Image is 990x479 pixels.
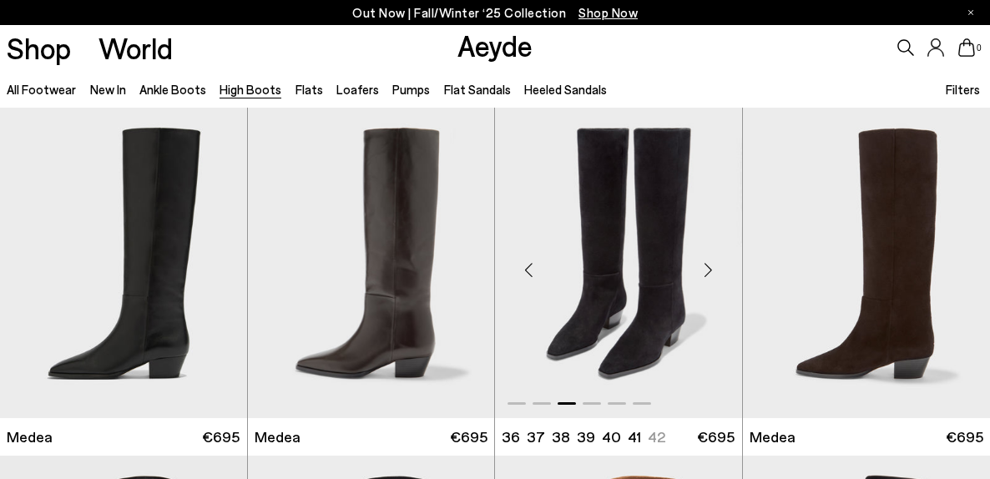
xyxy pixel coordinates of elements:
a: 36 37 38 39 40 41 42 €695 [495,418,742,456]
a: High Boots [220,82,281,97]
p: Out Now | Fall/Winter ‘25 Collection [352,3,638,23]
a: Heeled Sandals [524,82,607,97]
span: €695 [697,426,735,447]
a: Aeyde [457,28,533,63]
a: Flat Sandals [444,82,511,97]
li: 39 [577,426,595,447]
a: Loafers [336,82,379,97]
div: 1 / 6 [248,108,495,418]
a: Pumps [392,82,430,97]
li: 36 [502,426,520,447]
a: Medea €695 [248,418,495,456]
a: Shop [7,33,71,63]
div: Next slide [684,245,734,295]
span: €695 [946,426,983,447]
span: 0 [975,43,983,53]
li: 40 [602,426,621,447]
span: Medea [7,426,53,447]
div: 3 / 6 [495,108,742,418]
a: Flats [295,82,323,97]
span: Medea [750,426,796,447]
a: World [98,33,173,63]
a: New In [90,82,126,97]
a: Ankle Boots [139,82,206,97]
span: Filters [946,82,980,97]
a: All Footwear [7,82,76,97]
img: Medea Suede Knee-High Boots [495,108,742,418]
div: Previous slide [503,245,553,295]
span: €695 [450,426,487,447]
span: €695 [202,426,240,447]
span: Navigate to /collections/new-in [578,5,638,20]
a: Next slide Previous slide [248,108,495,418]
li: 41 [628,426,641,447]
a: 0 [958,38,975,57]
a: Next slide Previous slide [495,108,742,418]
li: 38 [552,426,570,447]
ul: variant [502,426,643,447]
span: Medea [255,426,301,447]
li: 37 [527,426,545,447]
img: Medea Knee-High Boots [248,108,495,418]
